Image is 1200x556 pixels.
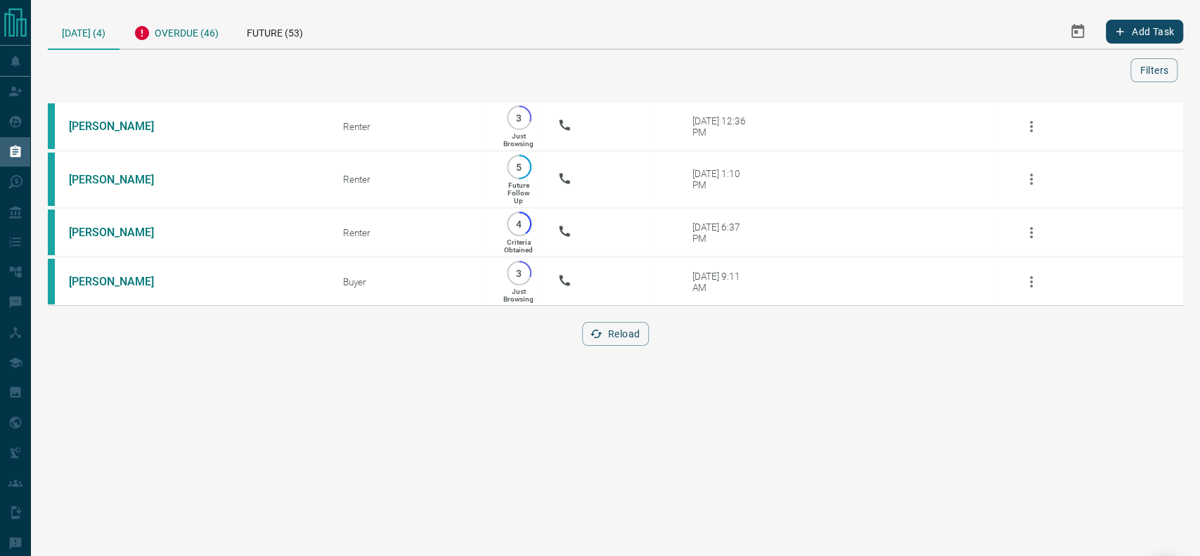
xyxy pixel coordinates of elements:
[1106,20,1183,44] button: Add Task
[692,221,752,244] div: [DATE] 6:37 PM
[48,259,55,304] div: condos.ca
[69,226,174,239] a: [PERSON_NAME]
[120,14,233,49] div: Overdue (46)
[343,121,479,132] div: Renter
[1130,58,1178,82] button: Filters
[514,268,524,278] p: 3
[692,168,752,190] div: [DATE] 1:10 PM
[343,174,479,185] div: Renter
[48,153,55,206] div: condos.ca
[343,276,479,287] div: Buyer
[514,219,524,229] p: 4
[692,115,752,138] div: [DATE] 12:36 PM
[503,132,534,148] p: Just Browsing
[48,103,55,149] div: condos.ca
[233,14,317,49] div: Future (53)
[514,112,524,123] p: 3
[48,209,55,255] div: condos.ca
[503,287,534,303] p: Just Browsing
[343,227,479,238] div: Renter
[582,322,649,346] button: Reload
[514,162,524,172] p: 5
[508,181,529,205] p: Future Follow Up
[1061,15,1095,49] button: Select Date Range
[504,238,533,254] p: Criteria Obtained
[692,271,752,293] div: [DATE] 9:11 AM
[48,14,120,50] div: [DATE] (4)
[69,173,174,186] a: [PERSON_NAME]
[69,275,174,288] a: [PERSON_NAME]
[69,119,174,133] a: [PERSON_NAME]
